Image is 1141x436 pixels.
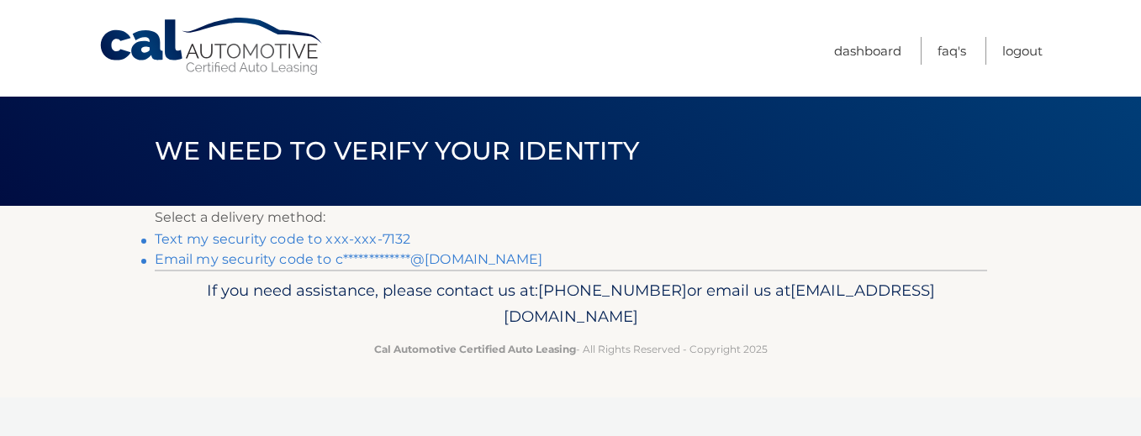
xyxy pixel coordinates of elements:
a: FAQ's [938,37,966,65]
span: [PHONE_NUMBER] [538,281,687,300]
a: Dashboard [834,37,901,65]
a: Logout [1002,37,1043,65]
strong: Cal Automotive Certified Auto Leasing [374,343,576,355]
span: We need to verify your identity [155,135,640,166]
a: Cal Automotive [98,17,325,76]
p: - All Rights Reserved - Copyright 2025 [166,340,976,358]
p: If you need assistance, please contact us at: or email us at [166,277,976,331]
p: Select a delivery method: [155,206,987,229]
a: Text my security code to xxx-xxx-7132 [155,231,411,247]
